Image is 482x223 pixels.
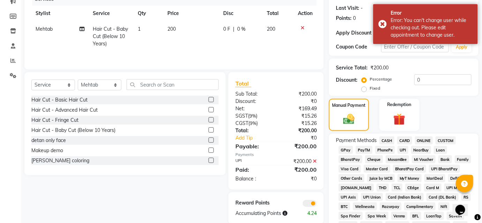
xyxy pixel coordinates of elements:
div: ₹200.00 [276,142,322,150]
div: Error [391,9,473,17]
input: Enter Offer / Coupon Code [381,42,449,52]
div: Points: [336,15,352,22]
span: UPI [398,146,408,154]
label: Manual Payment [332,102,366,109]
span: Mehtab [36,26,53,32]
button: Apply [452,42,472,52]
div: ₹0 [284,134,322,142]
span: Razorpay [380,202,402,210]
input: Search or Scan [127,79,219,90]
div: ( ) [230,120,276,127]
span: BTC [339,202,350,210]
div: ( ) [230,112,276,120]
span: Other Cards [339,174,364,182]
div: [PERSON_NAME] coloring [31,157,89,164]
div: ₹200.00 [276,127,322,134]
span: Spa Week [366,212,389,220]
div: Makeup demo [31,147,63,154]
div: Discount: [230,98,276,105]
div: Last Visit: [336,5,359,12]
span: Total [235,80,251,87]
span: Card (DL Bank) [427,193,459,201]
span: BFL [410,212,421,220]
span: TCL [392,184,403,192]
img: _cash.svg [340,113,358,126]
span: BharatPay Card [393,165,427,173]
span: Wellnessta [353,202,377,210]
span: 9% [250,120,256,126]
label: Fixed [370,85,380,91]
div: ₹169.49 [276,105,322,112]
span: Nift [438,202,450,210]
div: Payments [235,152,317,158]
div: Sub Total: [230,90,276,98]
div: Net: [230,105,276,112]
span: Family [455,155,471,163]
span: 200 [167,26,176,32]
span: 0 % [237,25,246,33]
th: Stylist [31,6,89,21]
span: Bank [438,155,452,163]
div: Discount: [336,76,357,84]
span: NearBuy [411,146,431,154]
div: Total: [230,127,276,134]
div: Service Total: [336,64,368,72]
span: Visa Card [339,165,361,173]
span: CEdge [405,184,421,192]
span: Venmo [391,212,408,220]
img: _gift.svg [390,112,409,127]
span: SaveIN [447,212,464,220]
span: UPI BharatPay [429,165,460,173]
div: - [361,5,363,12]
span: MyT Money [398,174,422,182]
span: CARD [397,136,412,144]
div: 4.24 [299,210,322,217]
div: 0 [353,15,356,22]
div: ₹200.00 [276,158,322,165]
span: Card (Indian Bank) [386,193,424,201]
div: ₹15.26 [276,120,322,127]
span: DefiDeal [448,174,468,182]
div: Hair Cut - Baby Cut (Below 10 Years) [31,127,115,134]
span: CASH [379,136,394,144]
iframe: chat widget [453,195,475,216]
th: Qty [134,6,163,21]
span: MI Voucher [412,155,436,163]
div: Coupon Code [336,43,381,51]
div: Error: You can't change user while checking out. Please edit appointment to change user. [391,17,473,39]
div: UPI [230,158,276,165]
span: Loan [434,146,447,154]
div: Apply Discount [336,29,381,37]
span: SGST [235,113,248,119]
span: | [233,25,234,33]
span: 0 F [223,25,230,33]
span: MosamBee [386,155,409,163]
div: Hair Cut - Fringe Cut [31,117,78,124]
div: detan only face [31,137,66,144]
th: Service [89,6,133,21]
span: GPay [339,146,353,154]
span: MariDeal [424,174,445,182]
div: ₹200.00 [276,90,322,98]
div: Hair Cut - Basic Hair Cut [31,96,88,104]
span: RS [461,193,471,201]
th: Price [163,6,219,21]
span: Cheque [365,155,383,163]
th: Action [294,6,317,21]
label: Percentage [370,76,392,82]
span: PayTM [356,146,372,154]
div: Paid: [230,165,276,174]
div: Reward Points [230,199,276,207]
span: Hair Cut - Baby Cut (Below 10 Years) [93,26,128,47]
span: CGST [235,120,248,126]
span: BharatPay [339,155,362,163]
span: 9% [249,113,256,119]
th: Disc [219,6,263,21]
div: ₹0 [276,175,322,183]
span: Card M [424,184,442,192]
label: Redemption [387,102,412,108]
span: UPI Axis [339,193,358,201]
span: LoanTap [424,212,444,220]
span: Juice by MCB [367,174,395,182]
span: Complimentary [404,202,436,210]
